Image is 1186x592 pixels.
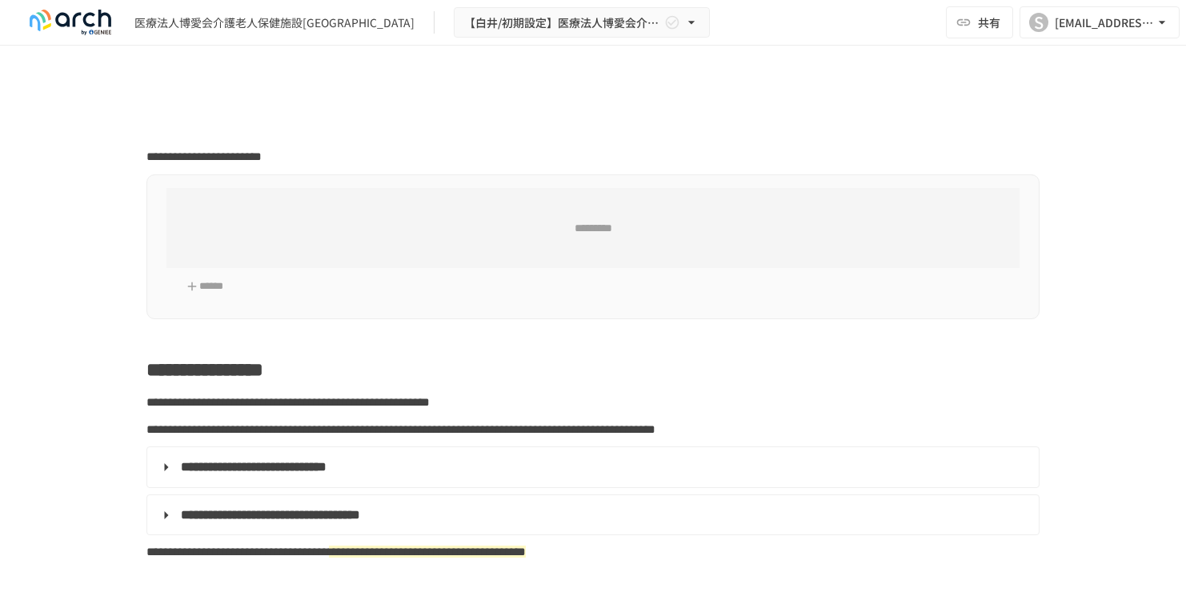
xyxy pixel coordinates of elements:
div: 医療法人博愛会介護老人保健施設[GEOGRAPHIC_DATA] [134,14,415,31]
button: 共有 [946,6,1013,38]
div: [EMAIL_ADDRESS][DOMAIN_NAME] [1055,13,1154,33]
button: S[EMAIL_ADDRESS][DOMAIN_NAME] [1020,6,1180,38]
span: 共有 [978,14,1000,31]
button: 【白井/初期設定】医療法人博愛会介護老人保健施設寿光園 様_初期設定サポート [454,7,710,38]
div: S [1029,13,1048,32]
img: logo-default@2x-9cf2c760.svg [19,10,122,35]
span: 【白井/初期設定】医療法人博愛会介護老人保健施設寿光園 様_初期設定サポート [464,13,661,33]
